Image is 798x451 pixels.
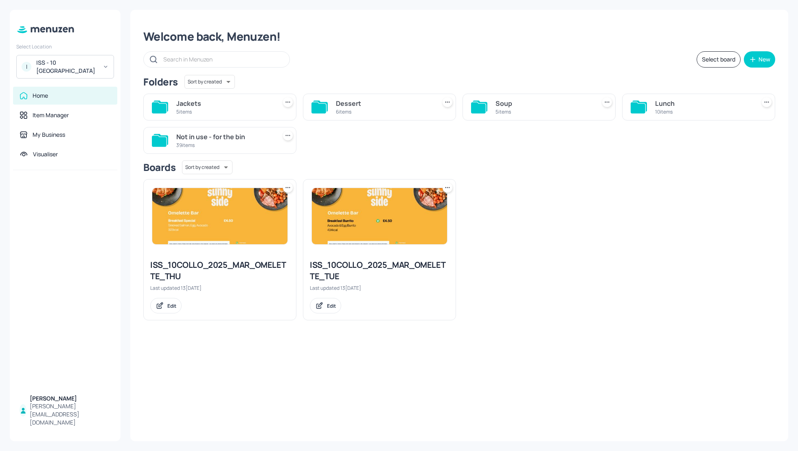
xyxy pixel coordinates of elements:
div: Dessert [336,99,433,108]
div: New [759,57,770,62]
div: Boards [143,161,175,174]
div: Last updated 13[DATE] [150,285,289,291]
div: 10 items [655,108,752,115]
div: 5 items [495,108,592,115]
div: Welcome back, Menuzen! [143,29,775,44]
div: I [22,62,31,72]
div: Sort by created [182,159,232,175]
div: Folders [143,75,178,88]
div: ISS - 10 [GEOGRAPHIC_DATA] [36,59,98,75]
div: Visualiser [33,150,58,158]
div: [PERSON_NAME][EMAIL_ADDRESS][DOMAIN_NAME] [30,402,111,427]
img: 2025-08-29-1756454443696u54qv3gph4.jpeg [312,188,447,244]
input: Search in Menuzen [163,53,281,65]
div: ISS_10COLLO_2025_MAR_OMELETTE_TUE [310,259,449,282]
button: New [744,51,775,68]
div: Edit [167,302,176,309]
button: Select board [697,51,741,68]
div: 6 items [336,108,433,115]
div: Soup [495,99,592,108]
div: 39 items [176,142,273,149]
div: Jackets [176,99,273,108]
div: ISS_10COLLO_2025_MAR_OMELETTE_THU [150,259,289,282]
div: Item Manager [33,111,69,119]
div: Edit [327,302,336,309]
div: Not in use - for the bin [176,132,273,142]
div: Last updated 13[DATE] [310,285,449,291]
div: 5 items [176,108,273,115]
img: 2025-08-29-1756455170588zuoxskk7pe.jpeg [152,188,287,244]
div: Select Location [16,43,114,50]
div: Home [33,92,48,100]
div: Sort by created [184,74,235,90]
div: Lunch [655,99,752,108]
div: [PERSON_NAME] [30,394,111,403]
div: My Business [33,131,65,139]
